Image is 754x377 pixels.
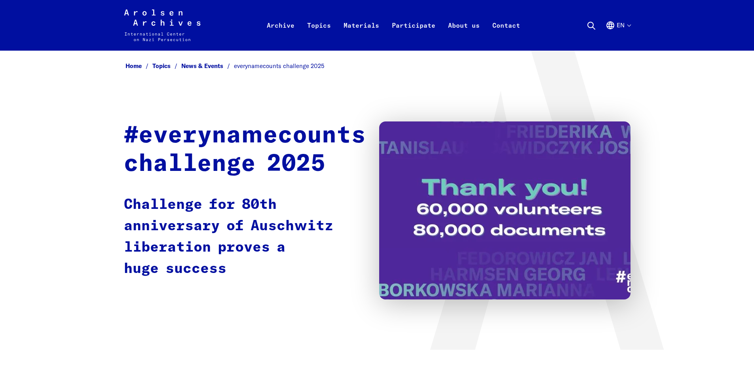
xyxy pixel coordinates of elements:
nav: Primary [260,9,526,41]
a: Topics [301,19,337,51]
span: everynamecounts challenge 2025 [234,62,324,70]
a: Materials [337,19,386,51]
nav: Breadcrumb [124,60,631,72]
h1: #everynamecounts challenge 2025 [124,121,366,178]
a: Participate [386,19,442,51]
a: About us [442,19,486,51]
button: English, language selection [606,21,631,49]
a: News & Events [181,62,234,70]
a: Home [125,62,152,70]
a: Topics [152,62,181,70]
p: Challenge for 80th anniversary of Auschwitz liberation proves a huge success [124,194,363,280]
a: Archive [260,19,301,51]
a: Contact [486,19,526,51]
